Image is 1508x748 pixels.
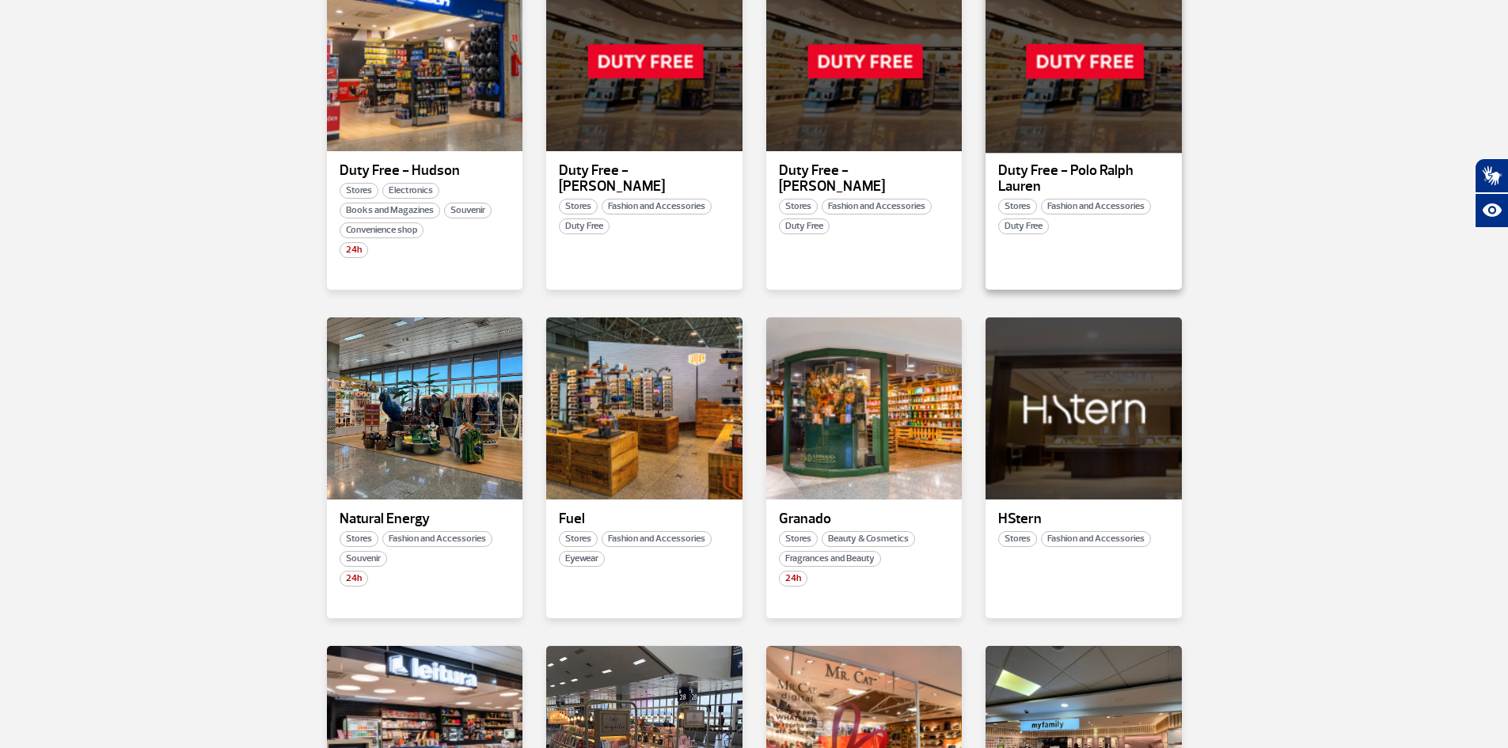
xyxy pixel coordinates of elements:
[608,533,705,545] font: Fashion and Accessories
[785,200,811,212] font: Stores
[998,510,1042,528] font: HStern
[828,533,909,545] font: Beauty & Cosmetics
[340,510,430,528] font: Natural Energy
[1475,193,1508,228] button: Open assistive resources.
[998,161,1134,196] font: Duty Free - Polo Ralph Lauren
[389,533,486,545] font: Fashion and Accessories
[785,552,875,564] font: Fragrances and Beauty
[346,224,417,236] font: Convenience shop
[1005,220,1043,232] font: Duty Free
[779,161,885,196] font: Duty Free - [PERSON_NAME]
[828,200,925,212] font: Fashion and Accessories
[346,572,362,584] font: 24h
[346,204,434,216] font: Books and Magazines
[779,510,831,528] font: Granado
[559,161,665,196] font: Duty Free - [PERSON_NAME]
[785,572,801,584] font: 24h
[340,161,460,180] font: Duty Free - Hudson
[346,184,372,196] font: Stores
[1047,533,1145,545] font: Fashion and Accessories
[346,533,372,545] font: Stores
[785,533,811,545] font: Stores
[1475,158,1508,193] button: Open sign language translator.
[1475,158,1508,228] div: Hand Talk accessibility plugin.
[1005,200,1031,212] font: Stores
[565,200,591,212] font: Stores
[346,552,381,564] font: Souvenir
[785,220,823,232] font: Duty Free
[389,184,433,196] font: Electronics
[1005,533,1031,545] font: Stores
[565,220,603,232] font: Duty Free
[608,200,705,212] font: Fashion and Accessories
[565,552,598,564] font: Eyewear
[565,533,591,545] font: Stores
[1047,200,1145,212] font: Fashion and Accessories
[346,244,362,256] font: 24h
[450,204,485,216] font: Souvenir
[559,510,585,528] font: Fuel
